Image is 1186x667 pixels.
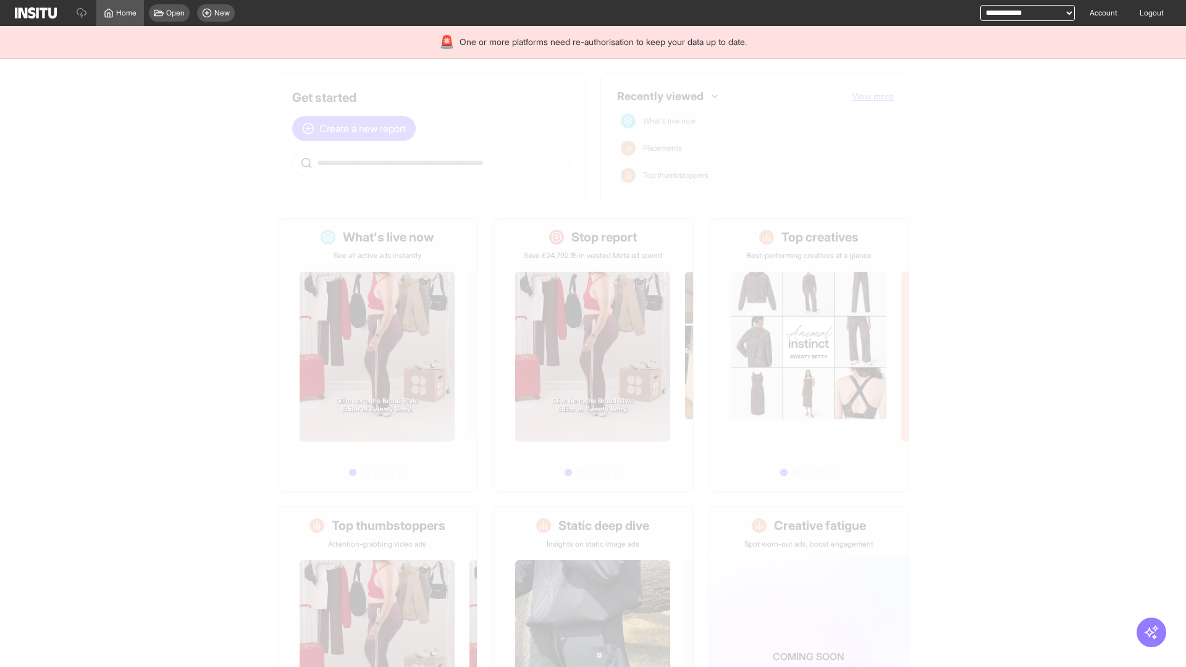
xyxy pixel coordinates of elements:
[214,8,230,18] span: New
[15,7,57,19] img: Logo
[460,36,747,48] span: One or more platforms need re-authorisation to keep your data up to date.
[439,33,455,51] div: 🚨
[116,8,137,18] span: Home
[166,8,185,18] span: Open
